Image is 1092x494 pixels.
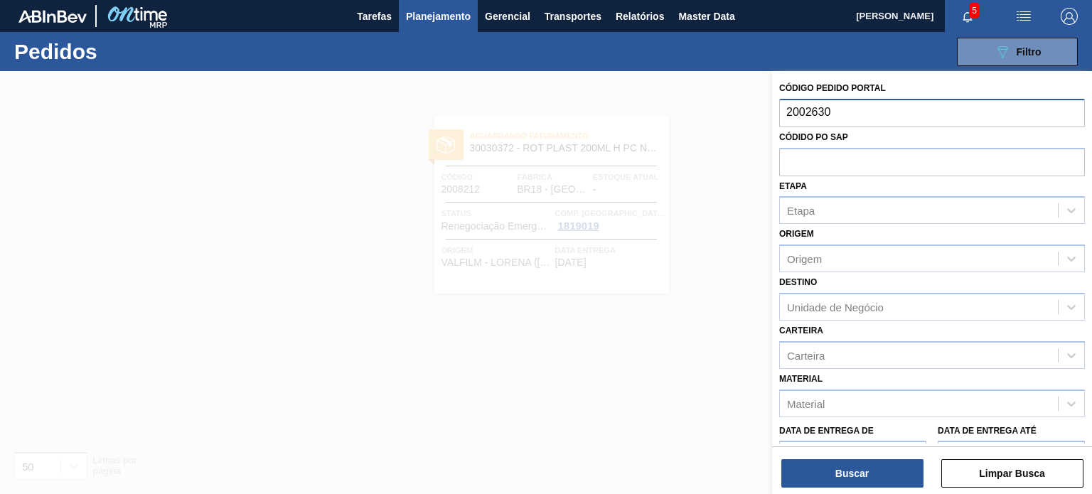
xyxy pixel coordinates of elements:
label: Destino [779,277,817,287]
div: Carteira [787,349,825,361]
img: userActions [1015,8,1032,25]
label: Carteira [779,326,823,335]
div: Etapa [787,205,815,217]
span: Master Data [678,8,734,25]
button: Notificações [945,6,990,26]
span: Planejamento [406,8,471,25]
label: Etapa [779,181,807,191]
label: Material [779,374,823,384]
span: Relatórios [616,8,664,25]
span: Transportes [545,8,601,25]
input: dd/mm/yyyy [779,441,926,469]
button: Filtro [957,38,1078,66]
span: Gerencial [485,8,530,25]
div: Origem [787,253,822,265]
div: Unidade de Negócio [787,301,884,313]
span: Filtro [1017,46,1042,58]
img: Logout [1061,8,1078,25]
label: Data de Entrega de [779,426,874,436]
input: dd/mm/yyyy [938,441,1085,469]
label: Data de Entrega até [938,426,1037,436]
label: Origem [779,229,814,239]
label: Códido PO SAP [779,132,848,142]
div: Material [787,397,825,409]
span: 5 [969,3,980,18]
label: Código Pedido Portal [779,83,886,93]
span: Tarefas [357,8,392,25]
img: TNhmsLtSVTkK8tSr43FrP2fwEKptu5GPRR3wAAAABJRU5ErkJggg== [18,10,87,23]
h1: Pedidos [14,43,218,60]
